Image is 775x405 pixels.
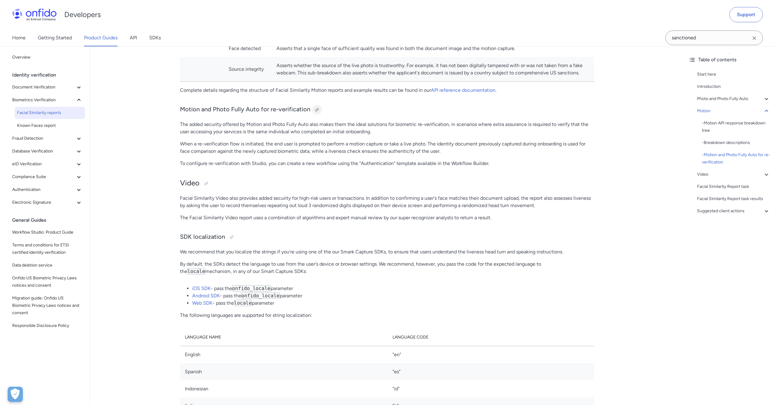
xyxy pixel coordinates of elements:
[12,96,75,104] span: Biometrics Verification
[180,140,594,155] p: When a re-verification flow is initiated, the end user is prompted to perform a motion capture or...
[12,69,87,81] div: Identity verification
[180,312,594,319] p: The following languages are supported for string localization:
[12,135,75,142] span: Fraud Detection
[10,81,85,93] button: Document Verification
[12,274,83,289] span: Onfido US Biometric Privacy Laws notices and consent
[702,120,770,134] a: -Motion API response breakdown tree
[10,171,85,183] button: Compliance Suite
[149,29,161,46] a: SDKs
[702,139,770,146] a: -Breakdown descriptions
[10,158,85,170] button: eID Verification
[10,272,85,292] a: Onfido US Biometric Privacy Laws notices and consent
[697,207,770,215] a: Suggested client actions
[130,29,137,46] a: API
[192,300,213,306] a: Web SDK
[697,183,770,190] a: Facial Similarity Report task
[388,329,594,346] th: Language code
[17,122,83,129] span: Known Faces report
[10,94,85,106] button: Biometrics Verification
[180,380,388,397] td: Indonesian
[12,148,75,155] span: Database Verification
[180,105,594,115] h3: Motion and Photo Fully Auto for re-verification
[8,387,23,402] div: Cookie Preferences
[12,242,83,256] span: Terms and conditions for ETSI certified identity verification
[697,195,770,202] a: Facial Similarity Report task results
[388,380,594,397] td: "id"
[180,195,594,209] p: Facial Similarity Video also provides added security for high-risk users or transactions. In addi...
[8,387,23,402] button: Open Preferences
[272,40,594,57] td: Asserts that a single face of sufficient quality was found in both the document image and the mot...
[702,151,770,166] a: -Motion and Photo Fully Auto for re-verification
[224,57,271,82] td: Source integrity
[729,7,763,22] a: Support
[234,300,252,306] code: locale
[192,285,211,291] a: iOS SDK
[12,54,83,61] span: Overview
[192,293,220,299] a: Android SDK
[180,214,594,221] p: The Facial Similarity Video report uses a combination of algorithms and expert manual review by o...
[38,29,72,46] a: Getting Started
[751,34,758,42] svg: Clear search field button
[697,171,770,178] a: Video
[10,196,85,209] button: Electronic Signature
[192,292,594,299] li: - pass the parameter
[697,95,770,102] a: Photo and Photo Fully Auto
[12,229,83,236] span: Workflow Studio: Product Guide
[180,248,594,256] p: We recommend that you localize the strings if you're using one of the our Smark Capture SDKs, to ...
[665,30,763,45] input: Onfido search input field
[10,239,85,259] a: Terms and conditions for ETSI certified identity verification
[12,84,75,91] span: Document Verification
[697,107,770,115] a: Motion
[388,363,594,380] td: "es"
[15,107,85,119] a: Facial Similarity reports
[10,132,85,145] button: Fraud Detection
[180,329,388,346] th: Language name
[12,173,75,181] span: Compliance Suite
[12,9,57,21] img: Onfido Logo
[10,226,85,238] a: Workflow Studio: Product Guide
[702,151,770,166] div: - Motion and Photo Fully Auto for re-verification
[697,71,770,78] a: Start here
[10,184,85,196] button: Authentication
[241,292,280,299] code: onfido_locale
[702,120,770,134] div: - Motion API response breakdown tree
[192,285,594,292] li: - pass the parameter
[64,10,101,20] h1: Developers
[15,120,85,132] a: Known Faces report
[84,29,118,46] a: Product Guides
[12,29,26,46] a: Home
[180,87,594,94] p: Complete details regarding the structure of Facial Similarity Motion reports and example results ...
[10,51,85,63] a: Overview
[12,322,83,329] span: Responsible Disclosure Policy
[10,320,85,332] a: Responsible Disclosure Policy
[12,262,83,269] span: Data deletion service
[180,346,388,363] td: English
[180,178,594,188] h2: Video
[187,268,206,274] code: locale
[180,160,594,167] p: To configure re-verification with Studio, you can create a new workflow using the "Authentication...
[180,121,594,135] p: The added security offered by Motion and Photo Fully Auto also makes them the ideal solutions for...
[192,299,594,307] li: - pass the parameter
[702,139,770,146] div: - Breakdown descriptions
[697,83,770,90] a: Introduction
[180,363,388,380] td: Spanish
[180,260,594,275] p: By default, the SDKs detect the language to use from the user's device or browser settings. We re...
[10,292,85,319] a: Migration guide: Onfido US Biometric Privacy Laws notices and consent
[12,199,75,206] span: Electronic Signature
[12,214,87,226] div: General Guides
[431,87,495,93] a: API reference documentation
[180,232,594,242] h3: SDK localization
[272,57,594,82] td: Asserts whether the source of the live photo is trustworthy. For example, it has not been digital...
[17,109,83,116] span: Facial Similarity reports
[12,186,75,193] span: Authentication
[12,295,83,317] span: Migration guide: Onfido US Biometric Privacy Laws notices and consent
[232,285,271,292] code: onfido_locale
